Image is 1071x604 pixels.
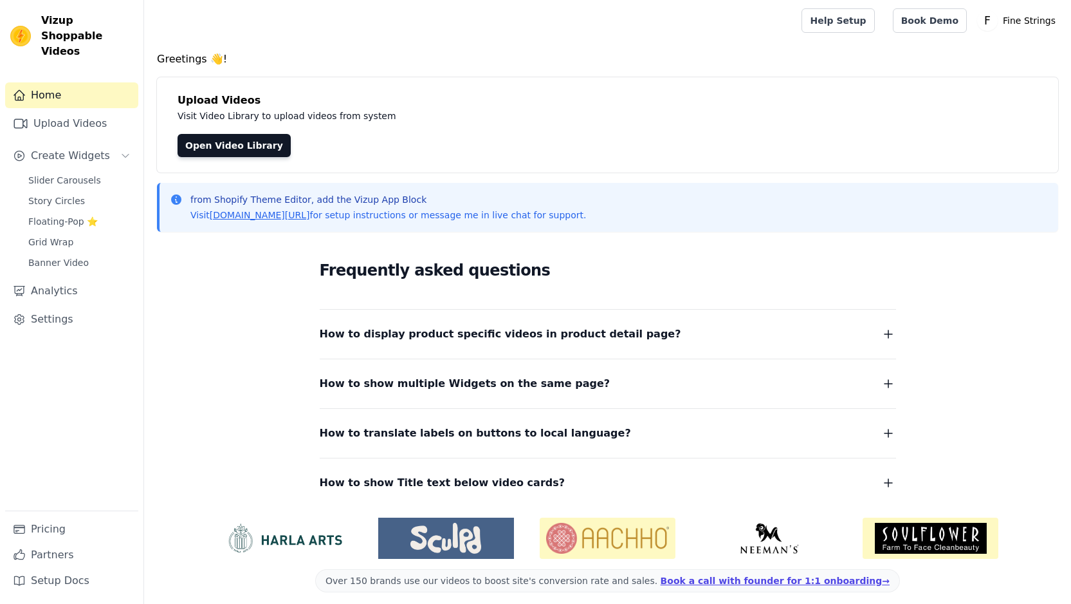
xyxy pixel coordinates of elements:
text: F [984,14,991,27]
button: How to translate labels on buttons to local language? [320,424,896,442]
button: How to show Title text below video cards? [320,474,896,492]
span: Create Widgets [31,148,110,164]
a: Settings [5,307,138,332]
a: Banner Video [21,254,138,272]
span: How to show multiple Widgets on the same page? [320,375,610,393]
img: Aachho [540,518,675,559]
a: Slider Carousels [21,171,138,189]
span: How to display product specific videos in product detail page? [320,325,681,343]
a: Floating-Pop ⭐ [21,212,138,231]
a: Setup Docs [5,568,138,594]
a: Grid Wrap [21,233,138,251]
span: Floating-Pop ⭐ [28,215,98,228]
button: How to display product specific videos in product detail page? [320,325,896,343]
h4: Greetings 👋! [157,52,1058,67]
h2: Frequently asked questions [320,258,896,283]
a: Help Setup [801,8,874,33]
p: Visit Video Library to upload videos from system [178,108,754,124]
h4: Upload Videos [178,93,1038,108]
img: Soulflower [863,518,998,559]
a: [DOMAIN_NAME][URL] [210,210,310,220]
span: Slider Carousels [28,174,101,187]
span: Banner Video [28,256,89,269]
a: Analytics [5,278,138,304]
p: Visit for setup instructions or message me in live chat for support. [190,209,586,222]
a: Home [5,82,138,108]
img: Vizup [10,26,31,46]
img: HarlaArts [217,523,352,554]
a: Partners [5,542,138,568]
span: Vizup Shoppable Videos [41,13,133,59]
p: Fine Strings [998,9,1061,32]
a: Pricing [5,516,138,542]
p: from Shopify Theme Editor, add the Vizup App Block [190,193,586,206]
span: How to show Title text below video cards? [320,474,565,492]
span: How to translate labels on buttons to local language? [320,424,631,442]
a: Open Video Library [178,134,291,157]
a: Upload Videos [5,111,138,137]
a: Story Circles [21,192,138,210]
img: Sculpd US [378,523,514,554]
span: Story Circles [28,194,85,207]
span: Grid Wrap [28,236,73,249]
a: Book a call with founder for 1:1 onboarding [661,576,890,586]
button: F Fine Strings [977,9,1061,32]
a: Book Demo [893,8,967,33]
button: How to show multiple Widgets on the same page? [320,375,896,393]
img: Neeman's [701,523,837,554]
button: Create Widgets [5,143,138,169]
